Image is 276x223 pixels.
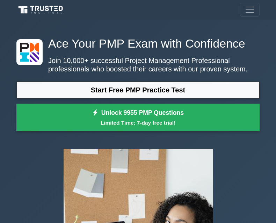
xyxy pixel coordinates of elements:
[25,119,251,127] small: Limited Time: 7-day free trial!
[16,82,260,98] a: Start Free PMP Practice Test
[16,104,260,132] a: Unlock 9955 PMP QuestionsLimited Time: 7-day free trial!
[16,56,260,73] p: Join 10,000+ successful Project Management Professional professionals who boosted their careers w...
[16,36,260,51] h1: Ace Your PMP Exam with Confidence
[240,3,260,17] button: Toggle navigation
